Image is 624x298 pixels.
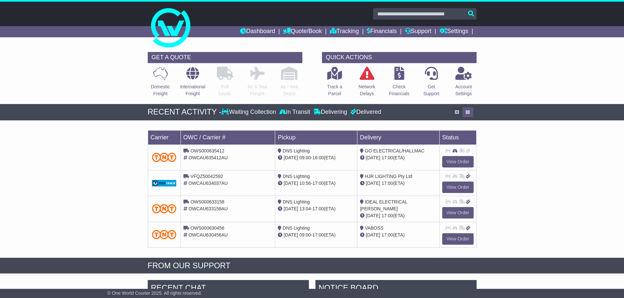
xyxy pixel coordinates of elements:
[152,230,177,239] img: TNT_Domestic.png
[349,109,381,116] div: Delivered
[382,213,393,218] span: 17:00
[327,83,342,97] p: Track a Parcel
[284,155,298,160] span: [DATE]
[423,66,440,101] a: GetSupport
[315,280,477,298] div: NOTICE BOARD
[284,232,298,237] span: [DATE]
[278,232,354,238] div: - (ETA)
[312,109,349,116] div: Delivering
[442,156,474,167] a: View Order
[442,207,474,219] a: View Order
[188,181,228,186] span: OWCAU634037AU
[365,148,425,153] span: GO ELECTRICAL/HALLMAC
[283,174,310,179] span: DNS Lighting
[150,66,170,101] a: DomesticFreight
[440,26,468,37] a: Settings
[148,52,302,63] div: GET A QUOTE
[330,26,359,37] a: Tracking
[275,130,357,145] td: Pickup
[360,180,437,187] div: (ETA)
[365,174,412,179] span: HJR LIGHTING Pty Ltd
[327,66,343,101] a: Track aParcel
[180,83,205,97] p: International Freight
[312,155,324,160] span: 16:00
[357,130,439,145] td: Delivery
[180,66,206,101] a: InternationalFreight
[312,232,324,237] span: 17:00
[366,213,380,218] span: [DATE]
[217,83,233,97] p: Full Loads
[278,154,354,161] div: - (ETA)
[152,153,177,162] img: TNT_Domestic.png
[382,232,393,237] span: 17:00
[283,26,322,37] a: Quote/Book
[442,233,474,245] a: View Order
[366,232,380,237] span: [DATE]
[107,290,202,296] span: © One World Courier 2025. All rights reserved.
[190,148,224,153] span: OWS000635412
[312,206,324,211] span: 17:00
[148,280,309,298] div: RECENT CHAT
[299,206,311,211] span: 13:04
[151,83,170,97] p: Domestic Freight
[190,174,223,179] span: VFQZ50042592
[221,109,277,116] div: Waiting Collection
[283,225,310,231] span: DNS Lighting
[360,212,437,219] div: (ETA)
[360,154,437,161] div: (ETA)
[180,130,275,145] td: OWC / Carrier #
[299,181,311,186] span: 10:56
[366,155,380,160] span: [DATE]
[455,83,472,97] p: Account Settings
[188,232,228,237] span: OWCAU630456AU
[283,148,310,153] span: DNS Lighting
[423,83,439,97] p: Get Support
[188,155,228,160] span: OWCAU635412AU
[358,66,375,101] a: NetworkDelays
[358,83,375,97] p: Network Delays
[367,26,397,37] a: Financials
[278,180,354,187] div: - (ETA)
[284,181,298,186] span: [DATE]
[442,182,474,193] a: View Order
[283,199,310,204] span: DNS Lighting
[439,130,476,145] td: Status
[278,205,354,212] div: - (ETA)
[366,181,380,186] span: [DATE]
[360,232,437,238] div: (ETA)
[240,26,275,37] a: Dashboard
[248,83,267,97] p: Air & Sea Freight
[190,225,224,231] span: OWS000630456
[312,181,324,186] span: 17:00
[455,66,472,101] a: AccountSettings
[389,83,409,97] p: Check Financials
[190,199,224,204] span: OWS000633158
[382,181,393,186] span: 17:00
[278,109,312,116] div: In Transit
[299,155,311,160] span: 09:00
[382,155,393,160] span: 17:00
[299,232,311,237] span: 09:00
[365,225,384,231] span: VABOSS
[152,180,177,186] img: GetCarrierServiceDarkLogo
[281,83,298,97] p: Air / Sea Depot
[388,66,410,101] a: CheckFinancials
[148,261,477,271] div: FROM OUR SUPPORT
[284,206,298,211] span: [DATE]
[360,199,407,211] span: IDEAL ELECTRICAL [PERSON_NAME]
[148,107,222,117] div: RECENT ACTIVITY -
[148,130,180,145] td: Carrier
[322,52,477,63] div: QUICK ACTIONS
[405,26,431,37] a: Support
[188,206,228,211] span: OWCAU633158AU
[152,204,177,213] img: TNT_Domestic.png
